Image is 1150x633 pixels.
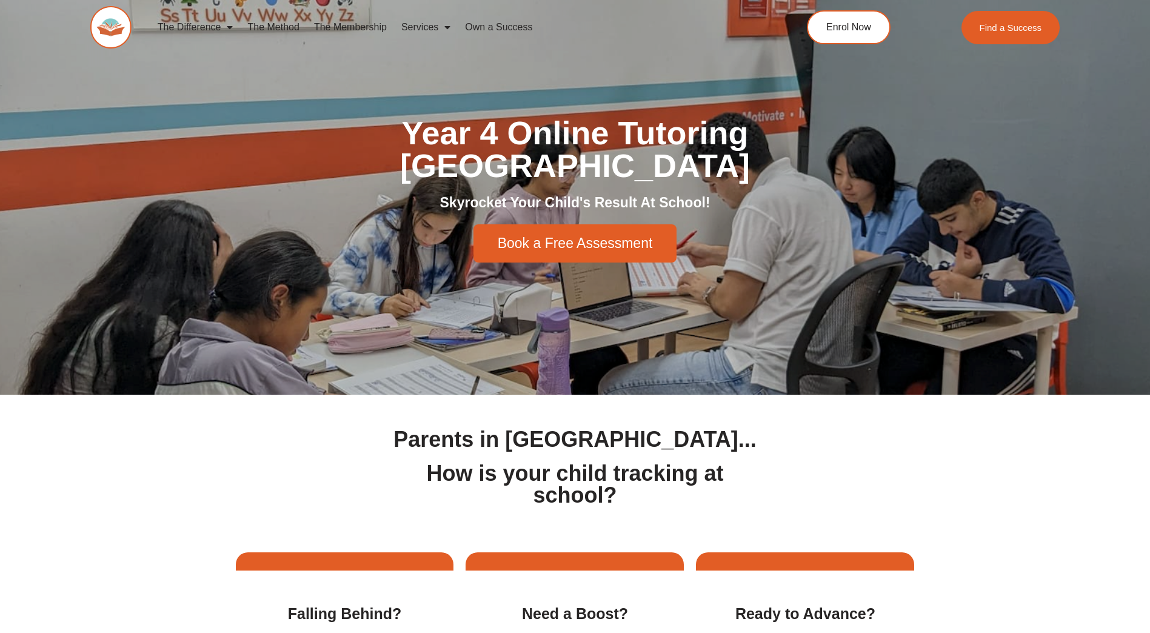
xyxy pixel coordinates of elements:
[490,604,660,624] h3: Need a Boost?
[458,13,540,41] a: Own a Success
[961,11,1060,44] a: Find a Success
[807,10,891,44] a: Enrol Now
[150,13,752,41] nav: Menu
[240,13,306,41] a: The Method
[389,463,762,506] h1: How is your child tracking at school?
[498,236,653,250] span: Book a Free Assessment
[236,194,915,212] h2: Skyrocket Your Child's Result At School!
[826,22,871,32] span: Enrol Now
[307,13,394,41] a: The Membership
[394,13,458,41] a: Services
[389,429,762,450] h1: Parents in [GEOGRAPHIC_DATA]...
[980,23,1042,32] span: Find a Success
[473,224,677,263] a: Book a Free Assessment
[720,604,890,624] h3: Ready to Advance​?
[150,13,241,41] a: The Difference
[236,116,915,182] h1: Year 4 Online Tutoring [GEOGRAPHIC_DATA]
[260,604,430,624] h3: Falling Behind​?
